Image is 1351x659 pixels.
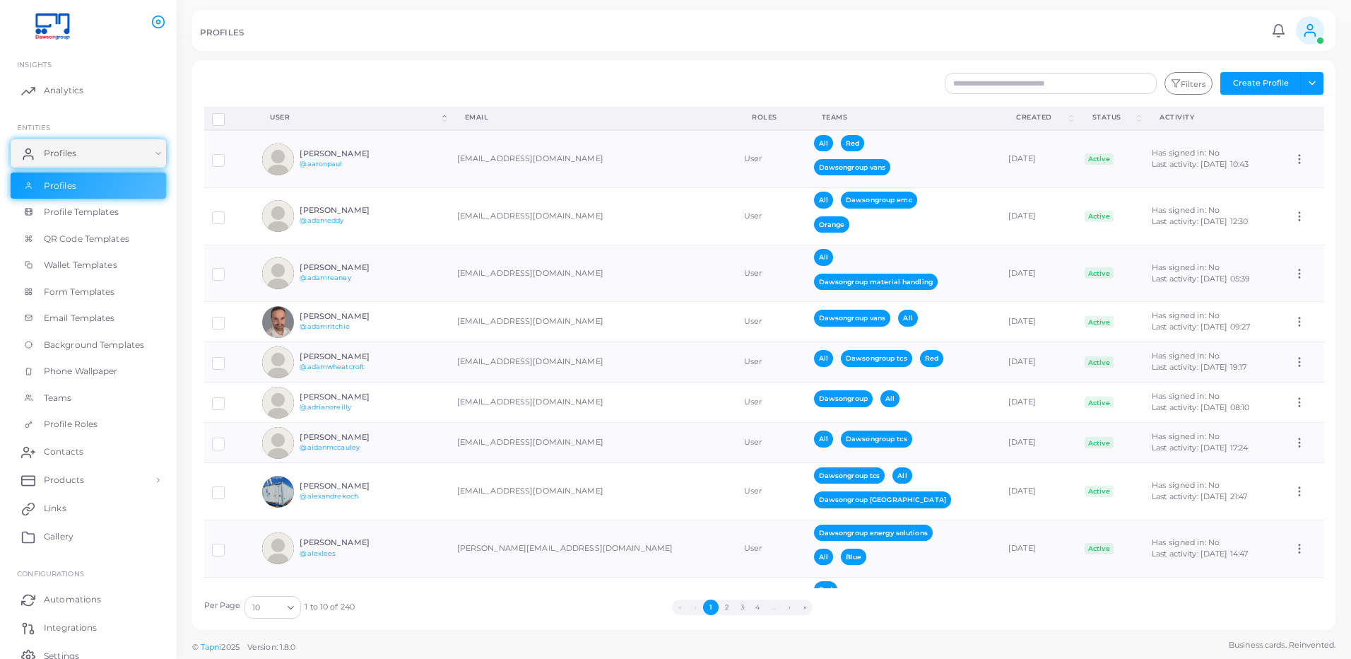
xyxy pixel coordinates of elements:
a: @aaronpaul [300,160,342,168]
span: Last activity: [DATE] 09:27 [1152,322,1250,332]
a: @adameddy [300,216,343,224]
span: © [192,641,295,653]
td: User [736,423,806,463]
td: User [736,520,806,578]
td: [EMAIL_ADDRESS][DOMAIN_NAME] [449,342,736,383]
td: User [736,577,806,658]
div: Created [1016,112,1066,122]
span: All [892,467,912,484]
h6: [PERSON_NAME] [300,482,403,491]
span: Has signed in: No [1152,431,1220,441]
div: Teams [822,112,985,122]
td: User [736,383,806,423]
td: [DATE] [1001,383,1076,423]
span: Last activity: [DATE] 17:24 [1152,443,1248,453]
span: Dawsongroup [GEOGRAPHIC_DATA] [814,491,951,508]
th: Row-selection [204,107,255,130]
span: All [898,310,917,326]
span: ENTITIES [17,123,50,132]
button: Create Profile [1220,72,1301,95]
td: User [736,463,806,520]
a: @aidanmccauley [300,443,360,451]
span: Active [1085,397,1114,408]
span: Active [1085,437,1114,448]
td: User [736,245,806,302]
span: Teams [44,392,72,404]
span: Last activity: [DATE] 10:43 [1152,159,1249,169]
span: Active [1085,316,1114,327]
span: Active [1085,486,1114,497]
span: Last activity: [DATE] 08:10 [1152,402,1249,412]
span: Red [920,350,943,366]
th: Action [1285,107,1324,130]
a: @adamritchie [300,322,349,330]
h6: [PERSON_NAME] [300,206,403,215]
a: @alexandrekoch [300,492,358,500]
div: Search for option [244,596,301,619]
td: [DATE] [1001,130,1076,187]
td: [DATE] [1001,423,1076,463]
span: Has signed in: No [1152,310,1220,320]
a: Profile Roles [11,411,166,438]
a: @alexlees [300,549,336,557]
td: [DATE] [1001,245,1076,302]
td: [DATE] [1001,302,1076,342]
span: Links [44,502,66,515]
img: avatar [262,476,294,508]
span: Gallery [44,530,73,543]
span: Integrations [44,622,97,634]
span: Has signed in: No [1152,391,1220,401]
span: INSIGHTS [17,60,52,69]
button: Filters [1164,72,1213,95]
input: Search for option [261,600,282,615]
img: avatar [262,306,294,338]
span: Dawsongroup vans [814,310,891,326]
span: Orange [814,216,850,233]
span: Active [1085,211,1114,222]
span: Profiles [44,180,76,192]
div: activity [1160,112,1270,122]
span: Dawsongroup [814,390,873,407]
span: Phone Wallpaper [44,365,118,378]
td: [EMAIL_ADDRESS][DOMAIN_NAME] [449,463,736,520]
span: Profiles [44,147,76,160]
td: [EMAIL_ADDRESS][DOMAIN_NAME] [449,383,736,423]
span: Profile Templates [44,206,119,218]
span: Blue [841,549,866,565]
span: 2025 [221,641,239,653]
h6: [PERSON_NAME] [300,263,403,272]
span: All [814,350,833,366]
img: logo [13,13,91,40]
h6: [PERSON_NAME] [300,433,403,442]
h6: [PERSON_NAME] [300,538,403,547]
td: User [736,187,806,245]
a: Background Templates [11,332,166,358]
a: QR Code Templates [11,226,166,252]
a: Tapni [201,642,222,652]
a: @adamreaney [300,274,350,281]
h6: [PERSON_NAME] [300,149,403,158]
img: avatar [262,200,294,232]
span: Dawsongroup tcs [841,431,912,447]
td: [EMAIL_ADDRESS][DOMAIN_NAME] [449,302,736,342]
span: All [814,192,833,208]
span: Last activity: [DATE] 12:30 [1152,216,1248,226]
span: Dawsongroup material handling [814,274,938,290]
label: Per Page [204,600,241,612]
span: Has signed in: No [1152,480,1220,490]
td: [EMAIL_ADDRESS][DOMAIN_NAME] [449,577,736,658]
a: Email Templates [11,305,166,332]
span: Dawsongroup vans [814,159,891,175]
span: All [814,135,833,151]
button: Go to page 3 [734,600,750,615]
img: avatar [262,144,294,175]
span: Products [44,474,84,486]
button: Go to last page [797,600,813,615]
a: Products [11,466,166,494]
span: Has signed in: No [1152,537,1220,547]
td: User [736,302,806,342]
span: All [814,549,833,565]
a: @adrianoreilly [300,403,351,411]
h6: [PERSON_NAME] [300,392,403,402]
td: [EMAIL_ADDRESS][DOMAIN_NAME] [449,130,736,187]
